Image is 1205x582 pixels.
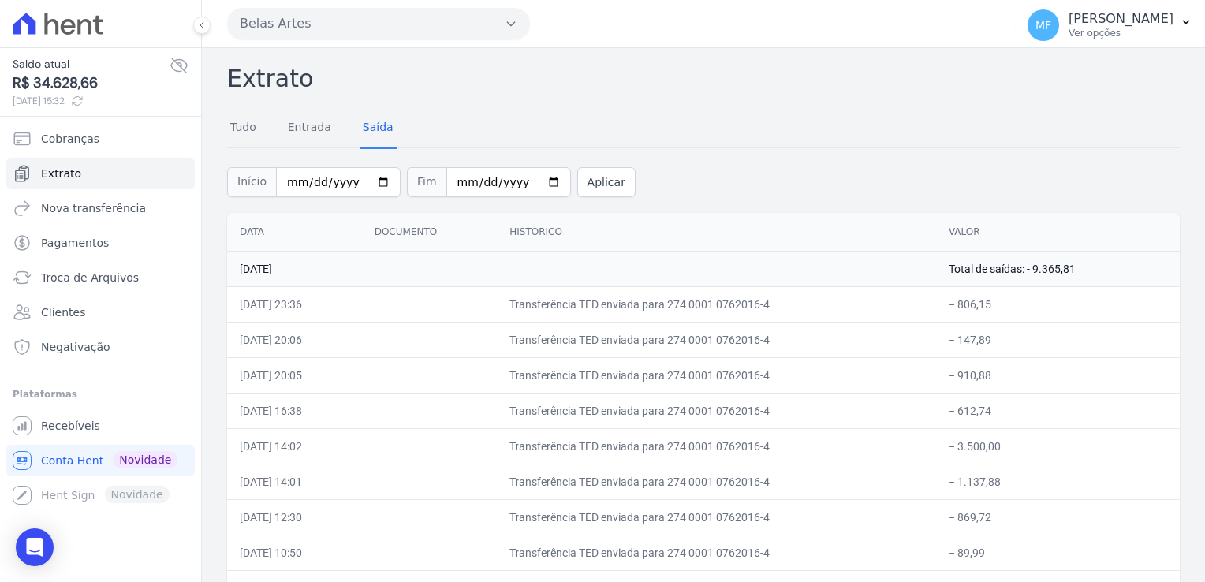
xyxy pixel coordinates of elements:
span: Negativação [41,339,110,355]
td: [DATE] 23:36 [227,286,362,322]
td: − 3.500,00 [936,428,1180,464]
button: Belas Artes [227,8,530,39]
span: Fim [407,167,446,197]
span: R$ 34.628,66 [13,73,170,94]
td: [DATE] 16:38 [227,393,362,428]
button: Aplicar [577,167,636,197]
h2: Extrato [227,61,1180,96]
a: Clientes [6,297,195,328]
p: [PERSON_NAME] [1069,11,1173,27]
td: [DATE] 10:50 [227,535,362,570]
th: Data [227,213,362,252]
td: Transferência TED enviada para 274 0001 0762016-4 [497,286,936,322]
span: Cobranças [41,131,99,147]
td: Transferência TED enviada para 274 0001 0762016-4 [497,428,936,464]
td: − 910,88 [936,357,1180,393]
th: Valor [936,213,1180,252]
a: Tudo [227,108,259,149]
a: Troca de Arquivos [6,262,195,293]
td: [DATE] 14:01 [227,464,362,499]
span: Recebíveis [41,418,100,434]
a: Nova transferência [6,192,195,224]
p: Ver opções [1069,27,1173,39]
td: Transferência TED enviada para 274 0001 0762016-4 [497,357,936,393]
span: Pagamentos [41,235,109,251]
span: Troca de Arquivos [41,270,139,285]
td: − 869,72 [936,499,1180,535]
td: [DATE] 12:30 [227,499,362,535]
td: − 89,99 [936,535,1180,570]
td: Transferência TED enviada para 274 0001 0762016-4 [497,393,936,428]
a: Saída [360,108,397,149]
td: [DATE] 20:05 [227,357,362,393]
td: − 1.137,88 [936,464,1180,499]
td: Transferência TED enviada para 274 0001 0762016-4 [497,499,936,535]
td: − 147,89 [936,322,1180,357]
span: Conta Hent [41,453,103,468]
div: Open Intercom Messenger [16,528,54,566]
div: Plataformas [13,385,188,404]
th: Documento [362,213,498,252]
a: Extrato [6,158,195,189]
td: Total de saídas: - 9.365,81 [936,251,1180,286]
a: Entrada [285,108,334,149]
td: Transferência TED enviada para 274 0001 0762016-4 [497,464,936,499]
span: Novidade [113,451,177,468]
span: Saldo atual [13,56,170,73]
td: [DATE] 20:06 [227,322,362,357]
td: Transferência TED enviada para 274 0001 0762016-4 [497,535,936,570]
a: Conta Hent Novidade [6,445,195,476]
a: Negativação [6,331,195,363]
span: MF [1035,20,1051,31]
td: [DATE] [227,251,936,286]
span: Extrato [41,166,81,181]
td: Transferência TED enviada para 274 0001 0762016-4 [497,322,936,357]
a: Cobranças [6,123,195,155]
td: − 806,15 [936,286,1180,322]
a: Pagamentos [6,227,195,259]
td: − 612,74 [936,393,1180,428]
th: Histórico [497,213,936,252]
span: [DATE] 15:32 [13,94,170,108]
button: MF [PERSON_NAME] Ver opções [1015,3,1205,47]
nav: Sidebar [13,123,188,511]
span: Clientes [41,304,85,320]
span: Nova transferência [41,200,146,216]
a: Recebíveis [6,410,195,442]
span: Início [227,167,276,197]
td: [DATE] 14:02 [227,428,362,464]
